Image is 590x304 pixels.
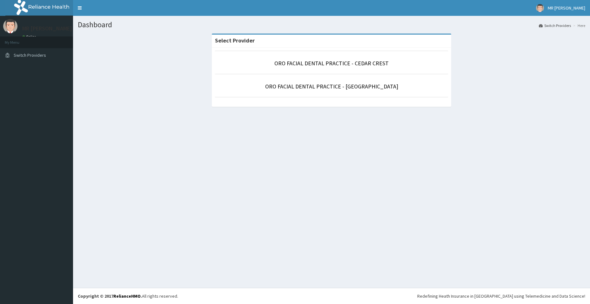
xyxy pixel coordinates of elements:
[417,293,585,299] div: Redefining Heath Insurance in [GEOGRAPHIC_DATA] using Telemedicine and Data Science!
[548,5,585,11] span: MR [PERSON_NAME]
[22,35,37,39] a: Online
[265,83,398,90] a: ORO FACIAL DENTAL PRACTICE - [GEOGRAPHIC_DATA]
[274,60,389,67] a: ORO FACIAL DENTAL PRACTICE - CEDAR CREST
[572,23,585,28] li: Here
[14,52,46,58] span: Switch Providers
[78,21,585,29] h1: Dashboard
[73,288,590,304] footer: All rights reserved.
[113,293,141,299] a: RelianceHMO
[215,37,255,44] strong: Select Provider
[539,23,571,28] a: Switch Providers
[22,26,72,31] p: MR [PERSON_NAME]
[536,4,544,12] img: User Image
[3,19,17,33] img: User Image
[78,293,142,299] strong: Copyright © 2017 .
